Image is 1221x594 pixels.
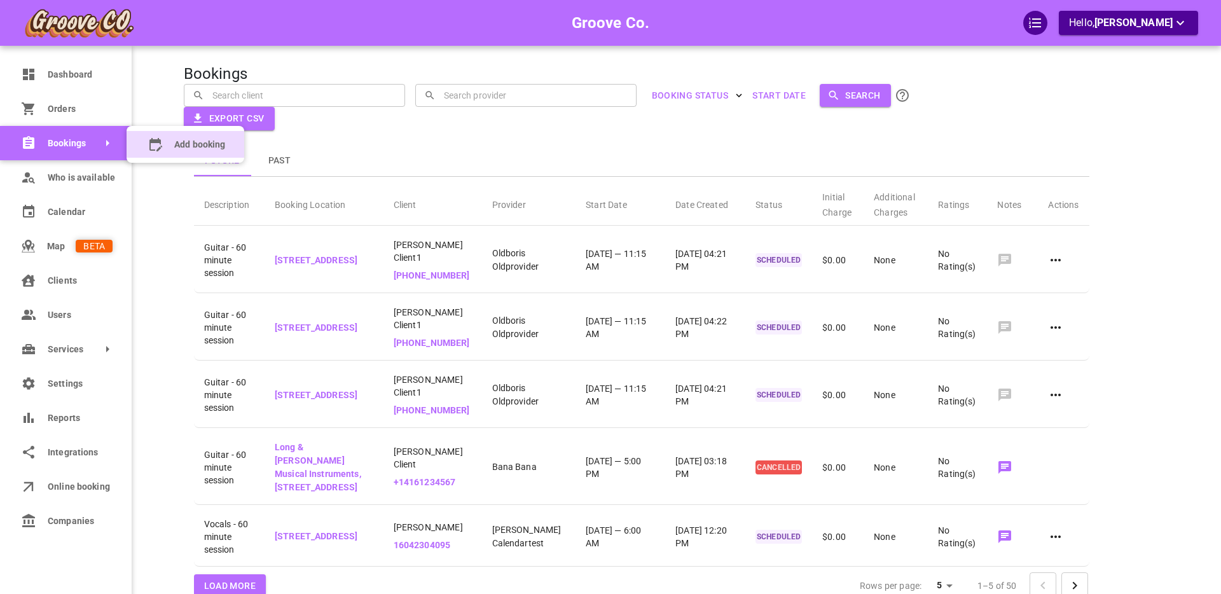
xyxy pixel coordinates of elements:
[576,508,665,567] td: [DATE] — 6:00 AM
[492,382,566,408] p: Oldboris Oldprovider
[48,446,113,459] span: Integrations
[194,179,265,226] th: Description
[394,373,472,399] span: [PERSON_NAME] Client1
[928,296,987,361] td: No Rating(s)
[383,179,482,226] th: Client
[928,363,987,428] td: No Rating(s)
[265,179,383,226] th: Booking Location
[822,462,846,473] span: $0.00
[275,441,373,494] p: Long & [PERSON_NAME] Musical Instruments, [STREET_ADDRESS]
[891,84,914,107] button: Click the Search button to submit your search. All name/email searches are CASE SENSITIVE. To sea...
[665,508,745,567] td: [DATE] 12:20 PM
[864,296,928,361] td: None
[755,321,802,335] p: SCHEDULED
[441,84,628,106] input: Search provider
[48,205,113,219] span: Calendar
[987,179,1038,226] th: Notes
[251,146,308,176] button: Past
[665,431,745,505] td: [DATE] 03:18 PM
[394,521,472,534] span: [PERSON_NAME]
[492,460,566,474] p: Bana Bana
[665,179,745,226] th: Date Created
[822,532,846,542] span: $0.00
[174,138,225,151] span: Add booking
[1038,179,1089,226] th: Actions
[860,579,921,592] p: Rows per page:
[48,377,113,390] span: Settings
[184,107,275,130] button: Export CSV
[576,296,665,361] td: [DATE] — 11:15 AM
[864,508,928,567] td: None
[576,363,665,428] td: [DATE] — 11:15 AM
[48,515,113,528] span: Companies
[492,523,566,550] p: [PERSON_NAME] Calendartest
[394,269,472,282] p: [PHONE_NUMBER]
[394,306,472,331] span: [PERSON_NAME] Client1
[48,68,113,81] span: Dashboard
[576,228,665,293] td: [DATE] — 11:15 AM
[23,7,135,39] img: company-logo
[665,228,745,293] td: [DATE] 04:21 PM
[864,431,928,505] td: None
[194,508,265,567] td: Vocals - 60 minute session
[394,476,472,489] p: +14161234567
[1059,11,1198,35] button: Hello,[PERSON_NAME]
[48,480,113,494] span: Online booking
[492,314,566,341] p: Oldboris Oldprovider
[394,445,472,471] span: [PERSON_NAME] Client
[194,363,265,428] td: Guitar - 60 minute session
[48,411,113,425] span: Reports
[394,404,472,417] p: [PHONE_NUMBER]
[665,296,745,361] td: [DATE] 04:22 PM
[822,322,846,333] span: $0.00
[48,274,113,287] span: Clients
[572,11,650,35] h6: Groove Co.
[820,84,890,107] button: Search
[275,321,373,335] p: [STREET_ADDRESS]
[394,238,472,264] span: [PERSON_NAME] Client1
[127,131,244,158] div: Add booking
[394,336,472,350] p: [PHONE_NUMBER]
[822,255,846,265] span: $0.00
[745,179,812,226] th: Status
[747,84,811,107] button: Start Date
[48,308,113,322] span: Users
[394,539,472,552] p: 16042304095
[665,363,745,428] td: [DATE] 04:21 PM
[47,240,76,253] span: Map
[492,247,566,273] p: Oldboris Oldprovider
[928,431,987,505] td: No Rating(s)
[822,390,846,400] span: $0.00
[928,228,987,293] td: No Rating(s)
[864,179,928,226] th: Additional Charges
[576,179,665,226] th: Start Date
[755,460,802,474] p: CANCELLED
[209,84,396,106] input: Search client
[1069,15,1188,31] p: Hello,
[755,388,802,402] p: SCHEDULED
[482,179,576,226] th: Provider
[275,254,373,267] p: [STREET_ADDRESS]
[1094,17,1173,29] span: [PERSON_NAME]
[647,84,748,107] button: BOOKING STATUS
[275,530,373,543] p: [STREET_ADDRESS]
[194,296,265,361] td: Guitar - 60 minute session
[864,228,928,293] td: None
[48,102,113,116] span: Orders
[76,240,113,253] span: BETA
[928,179,987,226] th: Ratings
[275,389,373,402] p: [STREET_ADDRESS]
[755,530,802,544] p: SCHEDULED
[755,253,802,267] p: SCHEDULED
[48,171,113,184] span: Who is available
[977,579,1016,592] p: 1–5 of 50
[812,179,864,226] th: Initial Charge
[928,508,987,567] td: No Rating(s)
[576,431,665,505] td: [DATE] — 5:00 PM
[1023,11,1047,35] div: QuickStart Guide
[194,228,265,293] td: Guitar - 60 minute session
[864,363,928,428] td: None
[194,431,265,505] td: Guitar - 60 minute session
